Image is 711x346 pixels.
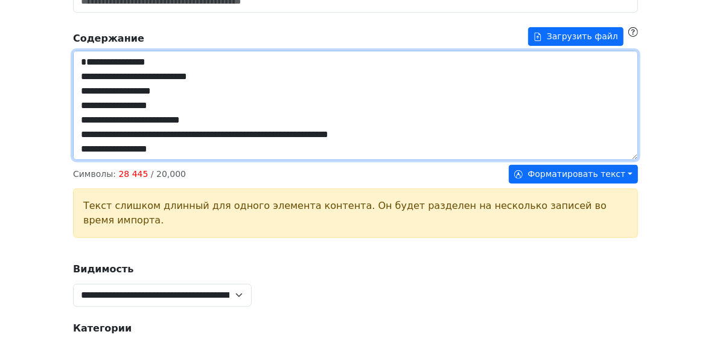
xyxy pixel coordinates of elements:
button: Форматировать текст [509,165,638,184]
strong: Категории [73,322,132,334]
strong: Видимость [73,263,133,275]
div: Текст слишком длинный для одного элемента контента. Он будет разделен на несколько записей во вре... [73,188,638,238]
span: 28 445 [118,169,148,179]
p: Символы : / 20,000 [73,168,186,181]
strong: Содержание [73,31,144,46]
button: Содержание [528,27,623,46]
